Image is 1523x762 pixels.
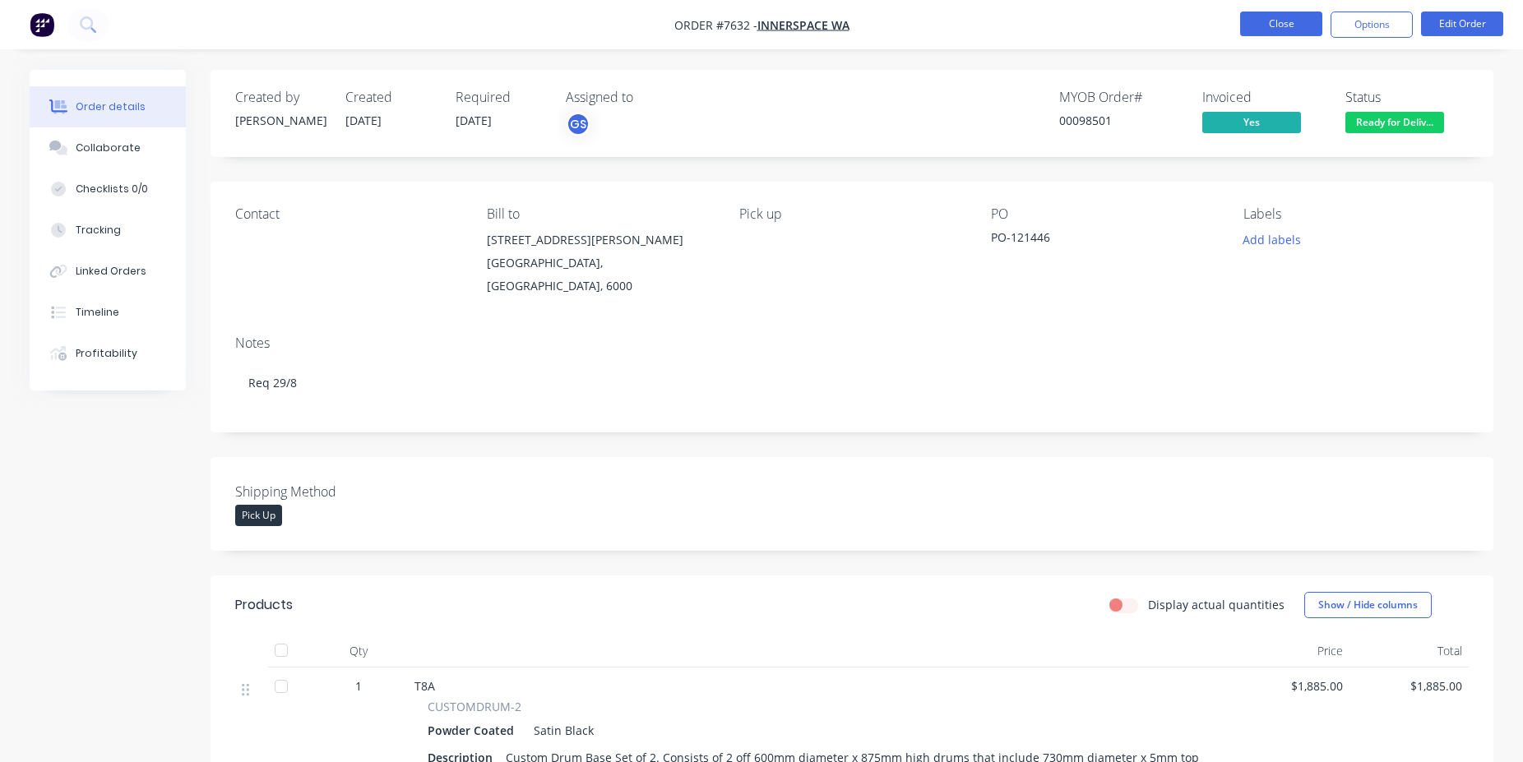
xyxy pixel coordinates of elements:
[456,90,546,105] div: Required
[414,678,435,694] span: T8A
[1230,635,1349,667] div: Price
[487,229,712,252] div: [STREET_ADDRESS][PERSON_NAME]
[428,718,521,742] div: Powder Coated
[428,698,521,715] span: CUSTOMDRUM-2
[456,113,492,128] span: [DATE]
[355,677,362,695] span: 1
[235,90,326,105] div: Created by
[235,358,1469,408] div: Req 29/8
[30,333,186,374] button: Profitability
[1349,635,1469,667] div: Total
[1240,12,1322,36] button: Close
[30,12,54,37] img: Factory
[991,229,1197,252] div: PO-121446
[30,127,186,169] button: Collaborate
[76,182,148,196] div: Checklists 0/0
[345,113,382,128] span: [DATE]
[1202,112,1301,132] span: Yes
[309,635,408,667] div: Qty
[1234,229,1309,251] button: Add labels
[30,169,186,210] button: Checklists 0/0
[30,292,186,333] button: Timeline
[1345,112,1444,136] button: Ready for Deliv...
[30,251,186,292] button: Linked Orders
[487,206,712,222] div: Bill to
[76,99,146,114] div: Order details
[1237,677,1343,695] span: $1,885.00
[487,229,712,298] div: [STREET_ADDRESS][PERSON_NAME][GEOGRAPHIC_DATA], [GEOGRAPHIC_DATA], 6000
[30,86,186,127] button: Order details
[235,595,293,615] div: Products
[1202,90,1326,105] div: Invoiced
[235,112,326,129] div: [PERSON_NAME]
[566,112,590,136] button: GS
[674,17,757,33] span: Order #7632 -
[1345,112,1444,132] span: Ready for Deliv...
[757,17,849,33] a: Innerspace WA
[30,210,186,251] button: Tracking
[1059,90,1183,105] div: MYOB Order #
[566,90,730,105] div: Assigned to
[76,264,146,279] div: Linked Orders
[76,346,137,361] div: Profitability
[1356,677,1462,695] span: $1,885.00
[345,90,436,105] div: Created
[235,482,441,501] label: Shipping Method
[76,141,141,155] div: Collaborate
[527,718,594,742] div: Satin Black
[991,206,1216,222] div: PO
[1243,206,1469,222] div: Labels
[76,305,119,320] div: Timeline
[76,223,121,238] div: Tracking
[235,335,1469,351] div: Notes
[1148,596,1285,613] label: Display actual quantities
[1331,12,1413,38] button: Options
[1304,592,1432,618] button: Show / Hide columns
[235,206,461,222] div: Contact
[739,206,965,222] div: Pick up
[235,505,282,526] div: Pick Up
[1345,90,1469,105] div: Status
[487,252,712,298] div: [GEOGRAPHIC_DATA], [GEOGRAPHIC_DATA], 6000
[1059,112,1183,129] div: 00098501
[1421,12,1503,36] button: Edit Order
